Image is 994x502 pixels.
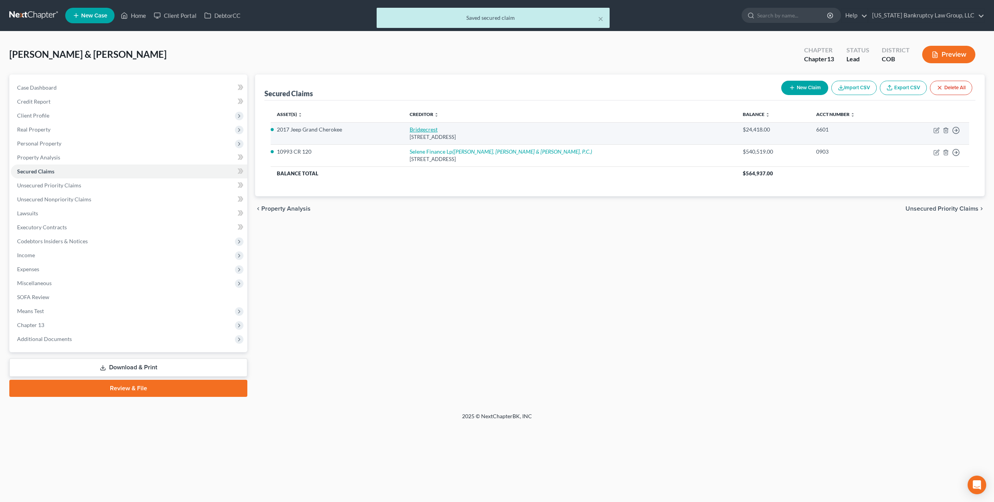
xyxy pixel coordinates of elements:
[827,55,834,62] span: 13
[276,412,718,426] div: 2025 © NextChapterBK, INC
[978,206,985,212] i: chevron_right
[17,112,49,119] span: Client Profile
[831,81,877,95] button: Import CSV
[11,164,247,178] a: Secured Claims
[968,476,986,494] div: Open Intercom Messenger
[765,113,770,117] i: unfold_more
[743,126,803,133] div: $24,418.00
[880,81,927,95] a: Export CSV
[804,46,834,55] div: Chapter
[930,81,972,95] button: Delete All
[804,55,834,64] div: Chapter
[17,322,44,328] span: Chapter 13
[17,140,61,147] span: Personal Property
[743,111,770,117] a: Balance unfold_more
[277,126,397,133] li: 2017 Jeep Grand Cherokee
[11,151,247,164] a: Property Analysis
[17,224,67,230] span: Executory Contracts
[410,133,730,141] div: [STREET_ADDRESS]
[11,290,247,304] a: SOFA Review
[17,168,54,175] span: Secured Claims
[264,89,313,98] div: Secured Claims
[271,166,737,180] th: Balance Total
[816,111,855,117] a: Acct Number unfold_more
[17,210,38,216] span: Lawsuits
[17,126,50,133] span: Real Property
[383,14,603,22] div: Saved secured claim
[9,48,167,60] span: [PERSON_NAME] & [PERSON_NAME]
[17,294,49,300] span: SOFA Review
[17,84,57,91] span: Case Dashboard
[816,126,891,133] div: 6601
[850,113,855,117] i: unfold_more
[261,206,311,212] span: Property Analysis
[17,238,88,244] span: Codebtors Insiders & Notices
[298,113,302,117] i: unfold_more
[17,98,50,105] span: Credit Report
[11,192,247,206] a: Unsecured Nonpriority Claims
[17,308,44,314] span: Means Test
[846,55,869,64] div: Lead
[11,81,247,95] a: Case Dashboard
[17,196,91,203] span: Unsecured Nonpriority Claims
[11,95,247,109] a: Credit Report
[277,111,302,117] a: Asset(s) unfold_more
[17,336,72,342] span: Additional Documents
[410,156,730,163] div: [STREET_ADDRESS]
[17,154,60,161] span: Property Analysis
[255,206,261,212] i: chevron_left
[905,206,985,212] button: Unsecured Priority Claims chevron_right
[598,14,603,23] button: ×
[922,46,975,63] button: Preview
[17,252,35,258] span: Income
[9,358,247,377] a: Download & Print
[452,148,592,155] i: ([PERSON_NAME], [PERSON_NAME] & [PERSON_NAME], P.C.)
[9,380,247,397] a: Review & File
[882,46,910,55] div: District
[255,206,311,212] button: chevron_left Property Analysis
[17,280,52,286] span: Miscellaneous
[846,46,869,55] div: Status
[905,206,978,212] span: Unsecured Priority Claims
[434,113,439,117] i: unfold_more
[277,148,397,156] li: 10993 CR 120
[11,206,247,220] a: Lawsuits
[410,148,592,155] a: Selene Finance Lp([PERSON_NAME], [PERSON_NAME] & [PERSON_NAME], P.C.)
[743,170,773,177] span: $564,937.00
[11,178,247,192] a: Unsecured Priority Claims
[743,148,803,156] div: $540,519.00
[11,220,247,234] a: Executory Contracts
[17,266,39,272] span: Expenses
[17,182,81,189] span: Unsecured Priority Claims
[816,148,891,156] div: 0903
[882,55,910,64] div: COB
[410,111,439,117] a: Creditor unfold_more
[781,81,828,95] button: New Claim
[410,126,438,133] a: Bridgecrest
